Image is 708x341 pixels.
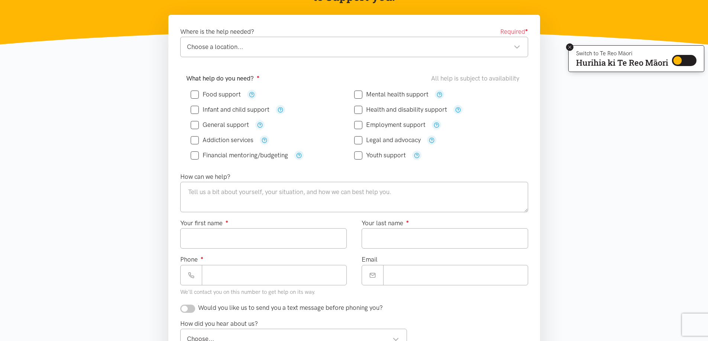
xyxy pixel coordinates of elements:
label: How can we help? [180,172,230,182]
label: Infant and child support [191,106,269,113]
div: Choose a location... [187,42,520,52]
div: All help is subject to availability [431,73,522,83]
label: Addiction services [191,137,253,143]
sup: ● [525,27,528,33]
label: Youth support [354,152,406,158]
small: We'll contact you on this number to get help on its way. [180,289,316,295]
label: Employment support [354,122,426,128]
input: Email [383,265,528,285]
sup: ● [257,74,260,79]
label: Health and disability support [354,106,447,113]
sup: ● [406,219,409,224]
label: How did you hear about us? [180,319,258,329]
label: Phone [180,255,204,265]
span: Would you like us to send you a text message before phoning you? [198,304,383,311]
p: Switch to Te Reo Māori [576,51,668,56]
label: What help do you need? [186,73,260,83]
label: Email [362,255,378,265]
p: Hurihia ki Te Reo Māori [576,59,668,66]
label: Your last name [362,218,409,228]
label: General support [191,122,249,128]
label: Mental health support [354,91,429,98]
sup: ● [226,219,229,224]
sup: ● [201,255,204,260]
input: Phone number [202,265,347,285]
label: Food support [191,91,241,98]
span: Required [500,27,528,37]
label: Your first name [180,218,229,228]
label: Legal and advocacy [354,137,421,143]
label: Financial mentoring/budgeting [191,152,288,158]
label: Where is the help needed? [180,27,254,37]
